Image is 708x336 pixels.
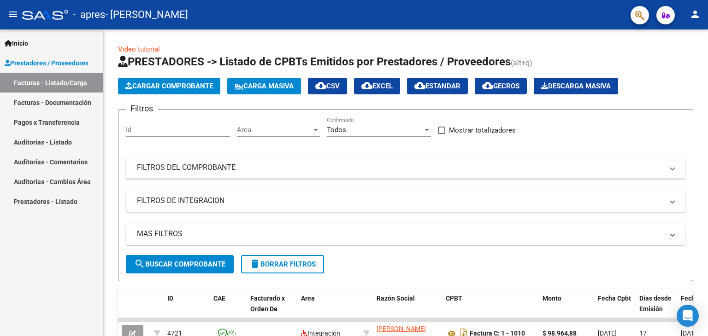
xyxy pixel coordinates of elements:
datatable-header-cell: ID [164,289,210,329]
span: Mostrar totalizadores [449,125,516,136]
mat-icon: person [690,9,701,20]
mat-panel-title: FILTROS DEL COMPROBANTE [137,162,663,173]
button: Descarga Masiva [534,78,618,94]
mat-expansion-panel-header: MAS FILTROS [126,223,685,245]
span: Estandar [414,82,460,90]
mat-icon: cloud_download [414,80,425,91]
mat-panel-title: MAS FILTROS [137,229,663,239]
a: Video tutorial [118,45,160,53]
span: Razón Social [377,295,415,302]
span: Borrar Filtros [249,260,316,268]
button: Estandar [407,78,468,94]
datatable-header-cell: CAE [210,289,247,329]
button: EXCEL [354,78,400,94]
datatable-header-cell: Fecha Cpbt [594,289,636,329]
mat-panel-title: FILTROS DE INTEGRACION [137,196,663,206]
mat-icon: delete [249,258,260,269]
datatable-header-cell: Días desde Emisión [636,289,677,329]
div: Open Intercom Messenger [677,305,699,327]
span: CPBT [446,295,462,302]
span: CSV [315,82,340,90]
span: CAE [213,295,225,302]
span: - apres [73,5,105,25]
span: ID [167,295,173,302]
button: Borrar Filtros [241,255,324,273]
span: EXCEL [361,82,393,90]
button: Buscar Comprobante [126,255,234,273]
mat-icon: cloud_download [482,80,493,91]
span: Area [301,295,315,302]
datatable-header-cell: Facturado x Orden De [247,289,297,329]
span: Prestadores / Proveedores [5,58,88,68]
span: Monto [543,295,561,302]
span: Inicio [5,38,28,48]
datatable-header-cell: CPBT [442,289,539,329]
span: Cargar Comprobante [125,82,213,90]
h3: Filtros [126,102,158,115]
button: Gecros [475,78,527,94]
span: Todos [327,126,346,134]
span: Fecha Recibido [681,295,707,313]
mat-icon: search [134,258,145,269]
span: Gecros [482,82,519,90]
span: Descarga Masiva [541,82,611,90]
span: Area [237,126,312,134]
button: CSV [308,78,347,94]
datatable-header-cell: Monto [539,289,594,329]
span: Carga Masiva [235,82,294,90]
button: Cargar Comprobante [118,78,220,94]
mat-icon: cloud_download [315,80,326,91]
span: Fecha Cpbt [598,295,631,302]
mat-expansion-panel-header: FILTROS DEL COMPROBANTE [126,156,685,179]
datatable-header-cell: Area [297,289,360,329]
mat-icon: menu [7,9,18,20]
span: (alt+q) [511,58,532,67]
span: PRESTADORES -> Listado de CPBTs Emitidos por Prestadores / Proveedores [118,55,511,68]
button: Carga Masiva [227,78,301,94]
span: [PERSON_NAME] [377,325,426,332]
span: - [PERSON_NAME] [105,5,188,25]
span: Facturado x Orden De [250,295,285,313]
span: Buscar Comprobante [134,260,225,268]
mat-icon: cloud_download [361,80,372,91]
mat-expansion-panel-header: FILTROS DE INTEGRACION [126,190,685,212]
span: Días desde Emisión [639,295,672,313]
datatable-header-cell: Razón Social [373,289,442,329]
app-download-masive: Descarga masiva de comprobantes (adjuntos) [534,78,618,94]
